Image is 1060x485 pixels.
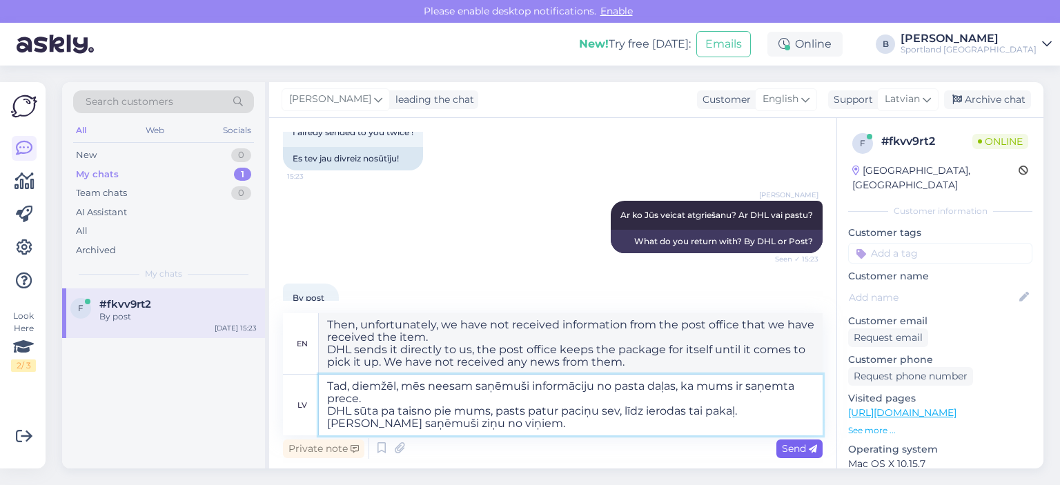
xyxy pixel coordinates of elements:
[289,92,371,107] span: [PERSON_NAME]
[143,121,167,139] div: Web
[881,133,972,150] div: # fkvv9rt2
[579,37,609,50] b: New!
[697,92,751,107] div: Customer
[220,121,254,139] div: Socials
[293,127,413,137] span: I alredy sended to you twice !
[848,353,1032,367] p: Customer phone
[297,393,307,417] div: lv
[696,31,751,57] button: Emails
[972,134,1028,149] span: Online
[848,391,1032,406] p: Visited pages
[828,92,873,107] div: Support
[848,406,956,419] a: [URL][DOMAIN_NAME]
[11,310,36,372] div: Look Here
[876,34,895,54] div: B
[297,332,308,355] div: en
[848,205,1032,217] div: Customer information
[76,206,127,219] div: AI Assistant
[852,164,1019,192] div: [GEOGRAPHIC_DATA], [GEOGRAPHIC_DATA]
[73,121,89,139] div: All
[848,269,1032,284] p: Customer name
[767,32,843,57] div: Online
[99,310,257,323] div: By post
[848,457,1032,471] p: Mac OS X 10.15.7
[885,92,920,107] span: Latvian
[231,186,251,200] div: 0
[283,439,364,458] div: Private note
[78,303,84,313] span: f
[944,90,1031,109] div: Archive chat
[11,359,36,372] div: 2 / 3
[231,148,251,162] div: 0
[99,298,151,310] span: #fkvv9rt2
[76,186,127,200] div: Team chats
[11,93,37,119] img: Askly Logo
[234,168,251,181] div: 1
[319,375,823,435] textarea: Tad, diemžēl, mēs neesam saņēmuši informāciju no pasta daļas, ka mums ir saņemta prece. DHL sūta ...
[901,44,1037,55] div: Sportland [GEOGRAPHIC_DATA]
[901,33,1052,55] a: [PERSON_NAME]Sportland [GEOGRAPHIC_DATA]
[848,442,1032,457] p: Operating system
[86,95,173,109] span: Search customers
[848,367,973,386] div: Request phone number
[145,268,182,280] span: My chats
[293,293,324,303] span: By post
[759,190,818,200] span: [PERSON_NAME]
[848,314,1032,328] p: Customer email
[76,168,119,181] div: My chats
[848,328,928,347] div: Request email
[849,290,1017,305] input: Add name
[620,210,813,220] span: Ar ko Jūs veicat atgriešanu? Ar DHL vai pastu?
[611,230,823,253] div: What do you return with? By DHL or Post?
[901,33,1037,44] div: [PERSON_NAME]
[848,243,1032,264] input: Add a tag
[860,138,865,148] span: f
[596,5,637,17] span: Enable
[579,36,691,52] div: Try free [DATE]:
[287,171,339,181] span: 15:23
[848,424,1032,437] p: See more ...
[763,92,798,107] span: English
[390,92,474,107] div: leading the chat
[76,148,97,162] div: New
[76,224,88,238] div: All
[319,313,823,374] textarea: Then, unfortunately, we have not received information from the post office that we have received ...
[283,147,423,170] div: Es tev jau divreiz nosūtīju!
[76,244,116,257] div: Archived
[782,442,817,455] span: Send
[767,254,818,264] span: Seen ✓ 15:23
[848,226,1032,240] p: Customer tags
[215,323,257,333] div: [DATE] 15:23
